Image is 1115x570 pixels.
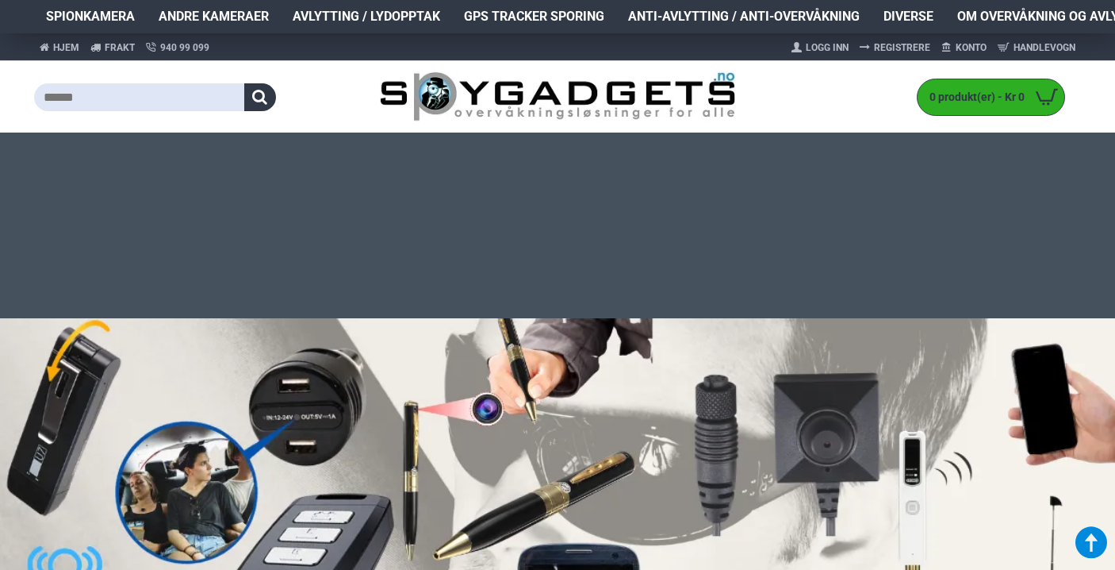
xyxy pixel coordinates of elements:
[380,71,736,123] img: SpyGadgets.no
[992,35,1081,60] a: Handlevogn
[34,33,85,61] a: Hjem
[786,35,854,60] a: Logg Inn
[105,40,135,55] span: Frakt
[160,40,209,55] span: 940 99 099
[918,89,1029,106] span: 0 produkt(er) - Kr 0
[159,7,269,26] span: Andre kameraer
[628,7,860,26] span: Anti-avlytting / Anti-overvåkning
[293,7,440,26] span: Avlytting / Lydopptak
[874,40,930,55] span: Registrere
[854,35,936,60] a: Registrere
[883,7,933,26] span: Diverse
[806,40,849,55] span: Logg Inn
[53,40,79,55] span: Hjem
[918,79,1064,115] a: 0 produkt(er) - Kr 0
[85,33,140,61] a: Frakt
[46,7,135,26] span: Spionkamera
[464,7,604,26] span: GPS Tracker Sporing
[936,35,992,60] a: Konto
[956,40,987,55] span: Konto
[1013,40,1075,55] span: Handlevogn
